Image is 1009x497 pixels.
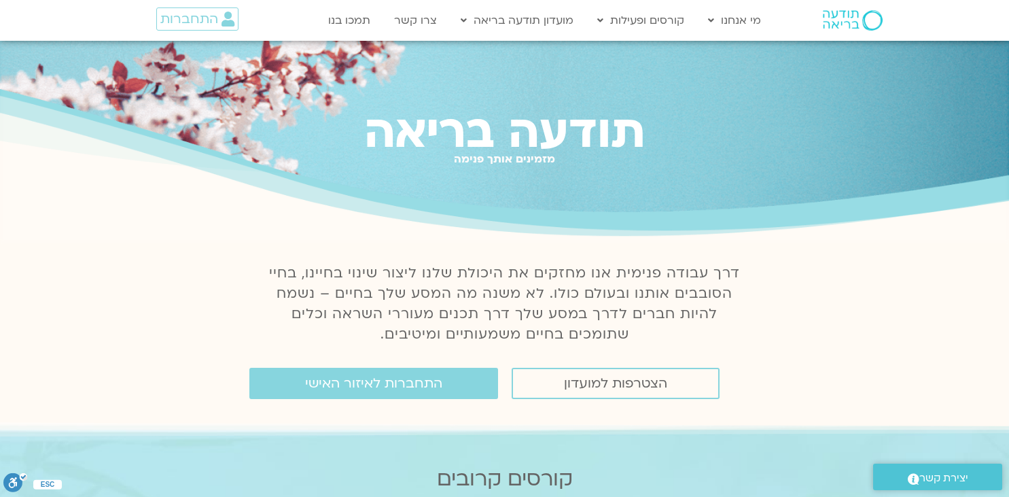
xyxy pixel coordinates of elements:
[82,467,928,491] h2: קורסים קרובים
[305,376,442,391] span: התחברות לאיזור האישי
[701,7,768,33] a: מי אנחנו
[873,464,1002,490] a: יצירת קשר
[387,7,444,33] a: צרו קשר
[919,469,968,487] span: יצירת קשר
[454,7,580,33] a: מועדון תודעה בריאה
[249,368,498,399] a: התחברות לאיזור האישי
[590,7,691,33] a: קורסים ופעילות
[262,263,748,345] p: דרך עבודה פנימית אנו מחזקים את היכולת שלנו ליצור שינוי בחיינו, בחיי הסובבים אותנו ובעולם כולו. לא...
[823,10,883,31] img: תודעה בריאה
[156,7,238,31] a: התחברות
[321,7,377,33] a: תמכו בנו
[160,12,218,27] span: התחברות
[512,368,720,399] a: הצטרפות למועדון
[564,376,667,391] span: הצטרפות למועדון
